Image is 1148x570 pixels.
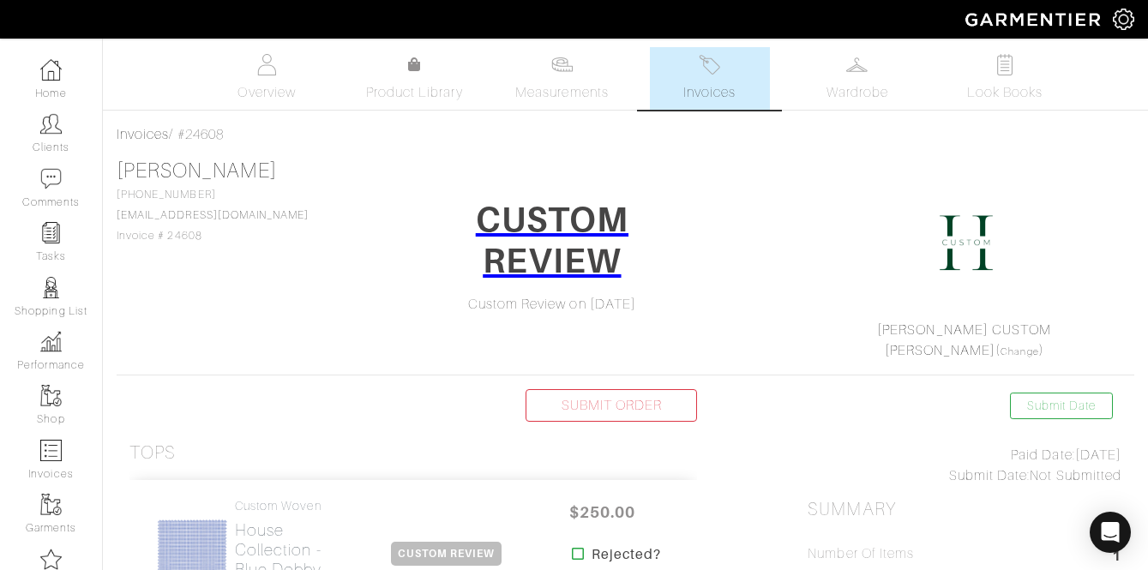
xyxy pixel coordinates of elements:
a: Invoices [650,47,770,110]
img: Xu4pDjgfsNsX2exS7cacv7QJ.png [923,200,1009,285]
span: Wardrobe [826,82,888,103]
h4: Custom Woven [235,499,350,513]
span: CUSTOM REVIEW [391,542,502,566]
div: / #24608 [117,124,1134,145]
a: Look Books [945,47,1065,110]
img: comment-icon-a0a6a9ef722e966f86d9cbdc48e553b5cf19dbc54f86b18d962a5391bc8f6eb6.png [40,168,62,189]
img: gear-icon-white-bd11855cb880d31180b6d7d6211b90ccbf57a29d726f0c71d8c61bd08dd39cc2.png [1113,9,1134,30]
div: Custom Review on [DATE] [395,294,709,315]
a: [PERSON_NAME] [117,159,277,182]
a: Invoices [117,127,169,142]
img: companies-icon-14a0f246c7e91f24465de634b560f0151b0cc5c9ce11af5fac52e6d7d6371812.png [40,549,62,570]
img: wardrobe-487a4870c1b7c33e795ec22d11cfc2ed9d08956e64fb3008fe2437562e282088.svg [846,54,868,75]
a: CUSTOM REVIEW [395,193,709,294]
span: Overview [237,82,295,103]
img: clients-icon-6bae9207a08558b7cb47a8932f037763ab4055f8c8b6bfacd5dc20c3e0201464.png [40,113,62,135]
a: Wardrobe [797,47,917,110]
span: Measurements [515,82,609,103]
a: CUSTOM REVIEW [391,545,502,561]
img: garments-icon-b7da505a4dc4fd61783c78ac3ca0ef83fa9d6f193b1c9dc38574b1d14d53ca28.png [40,494,62,515]
img: orders-27d20c2124de7fd6de4e0e44c1d41de31381a507db9b33961299e4e07d508b8c.svg [699,54,720,75]
img: orders-icon-0abe47150d42831381b5fb84f609e132dff9fe21cb692f30cb5eec754e2cba89.png [40,440,62,461]
h1: CUSTOM REVIEW [406,199,698,281]
img: garmentier-logo-header-white-b43fb05a5012e4ada735d5af1a66efaba907eab6374d6393d1fbf88cb4ef424d.png [957,4,1113,34]
img: stylists-icon-eb353228a002819b7ec25b43dbf5f0378dd9e0616d9560372ff212230b889e62.png [40,277,62,298]
a: Submit Date [1010,393,1113,419]
span: Paid Date: [1011,447,1075,463]
img: measurements-466bbee1fd09ba9460f595b01e5d73f9e2bff037440d3c8f018324cb6cdf7a4a.svg [551,54,573,75]
span: [PHONE_NUMBER] Invoice # 24608 [117,189,309,242]
a: Change [1001,346,1038,357]
img: basicinfo-40fd8af6dae0f16599ec9e87c0ef1c0a1fdea2edbe929e3d69a839185d80c458.svg [256,54,278,75]
a: [EMAIL_ADDRESS][DOMAIN_NAME] [117,209,309,221]
span: $250.00 [551,494,654,531]
img: todo-9ac3debb85659649dc8f770b8b6100bb5dab4b48dedcbae339e5042a72dfd3cc.svg [994,54,1015,75]
a: [PERSON_NAME] [885,343,996,358]
a: Measurements [502,47,622,110]
a: Overview [207,47,327,110]
div: Open Intercom Messenger [1090,512,1131,553]
a: Product Library [354,55,474,103]
span: Submit Date: [949,468,1031,483]
span: Product Library [366,82,463,103]
a: SUBMIT ORDER [526,389,697,422]
h3: Tops [129,442,176,464]
h5: Number of Items [808,546,914,562]
h2: Summary [808,499,1121,520]
span: Look Books [967,82,1043,103]
img: graph-8b7af3c665d003b59727f371ae50e7771705bf0c487971e6e97d053d13c5068d.png [40,331,62,352]
span: Invoices [683,82,736,103]
img: dashboard-icon-dbcd8f5a0b271acd01030246c82b418ddd0df26cd7fceb0bd07c9910d44c42f6.png [40,59,62,81]
span: 1 [1112,546,1121,569]
img: garments-icon-b7da505a4dc4fd61783c78ac3ca0ef83fa9d6f193b1c9dc38574b1d14d53ca28.png [40,385,62,406]
div: [DATE] Not Submitted [808,445,1121,486]
strong: Rejected? [592,544,661,565]
img: reminder-icon-8004d30b9f0a5d33ae49ab947aed9ed385cf756f9e5892f1edd6e32f2345188e.png [40,222,62,243]
div: ( ) [814,320,1114,361]
a: [PERSON_NAME] CUSTOM [877,322,1051,338]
